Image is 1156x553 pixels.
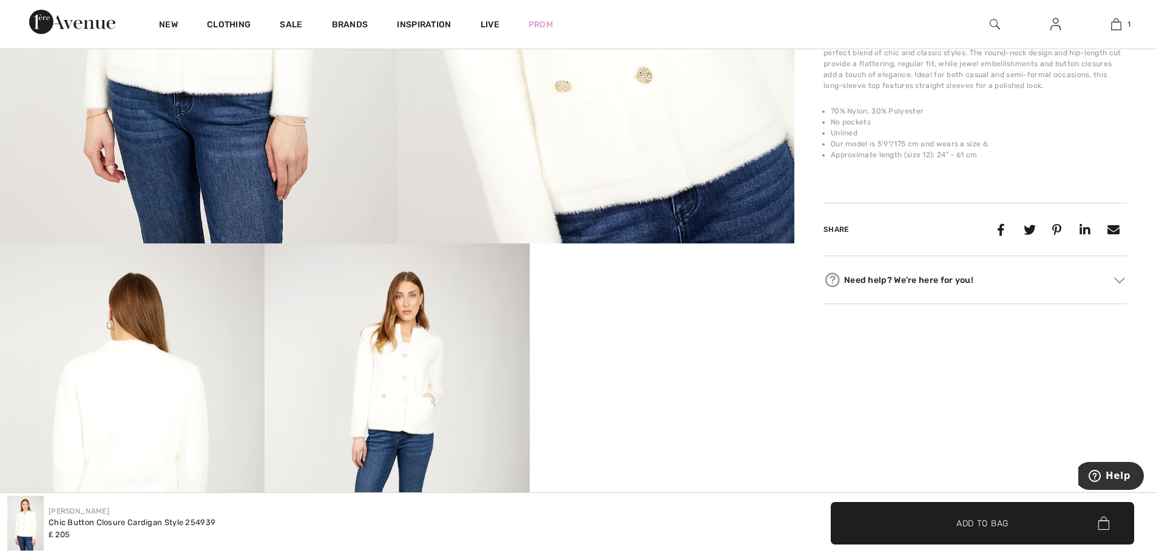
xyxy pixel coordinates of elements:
a: Clothing [207,19,251,32]
span: ₤ 205 [49,530,70,539]
li: No pockets [831,117,1127,127]
div: Chic Button Closure Cardigan Style 254939 [49,517,215,529]
img: My Info [1050,17,1061,32]
a: Sale [280,19,302,32]
a: New [159,19,178,32]
span: Inspiration [397,19,451,32]
div: Experience unparalleled sophistication with this [PERSON_NAME] piece, offering a perfect blend of... [823,36,1127,91]
li: 70% Nylon, 30% Polyester [831,106,1127,117]
a: [PERSON_NAME] [49,507,109,515]
span: Share [823,225,849,234]
span: 1 [1127,19,1131,30]
img: search the website [990,17,1000,32]
iframe: Opens a widget where you can find more information [1078,462,1144,492]
li: Unlined [831,127,1127,138]
img: Arrow2.svg [1114,277,1125,283]
a: Prom [529,18,553,31]
li: Approximate length (size 12): 24" - 61 cm [831,149,1127,160]
a: 1 [1086,17,1146,32]
img: 1ère Avenue [29,10,115,34]
a: Sign In [1041,17,1070,32]
img: Chic Button Closure cardigan Style 254939 [7,496,44,551]
img: Bag.svg [1098,517,1109,530]
a: Live [481,18,499,31]
span: Add to Bag [956,517,1009,529]
img: My Bag [1111,17,1121,32]
div: Need help? We're here for you! [823,271,1127,289]
a: Brands [332,19,368,32]
button: Add to Bag [831,502,1134,545]
li: Our model is 5'9"/175 cm and wears a size 6. [831,138,1127,149]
